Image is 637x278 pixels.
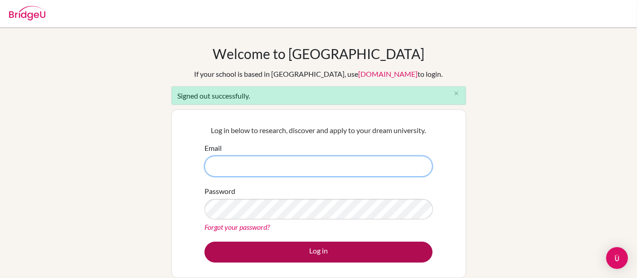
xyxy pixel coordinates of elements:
div: If your school is based in [GEOGRAPHIC_DATA], use to login. [195,69,443,79]
div: Signed out successfully. [171,86,466,105]
img: Bridge-U [9,6,45,20]
div: Open Intercom Messenger [606,247,628,269]
label: Password [204,186,235,197]
a: [DOMAIN_NAME] [359,69,418,78]
a: Forgot your password? [204,223,270,231]
label: Email [204,143,222,154]
p: Log in below to research, discover and apply to your dream university. [204,125,433,136]
h1: Welcome to [GEOGRAPHIC_DATA] [213,45,424,62]
button: Log in [204,242,433,263]
button: Close [447,87,466,100]
i: close [453,90,460,97]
